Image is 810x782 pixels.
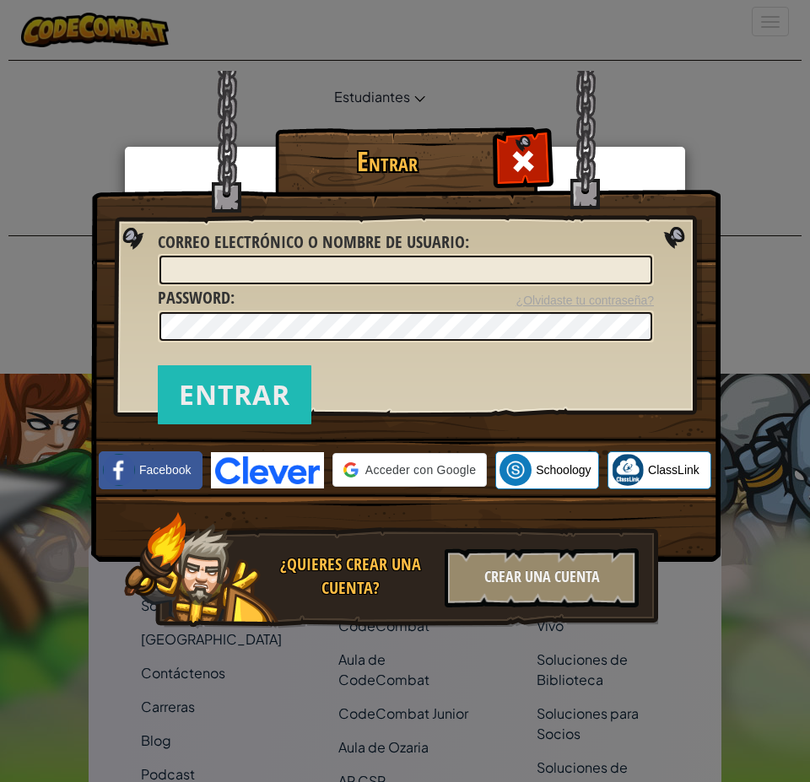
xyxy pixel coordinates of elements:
div: Acceder con Google [332,453,487,487]
span: Schoology [536,461,591,478]
span: Password [158,286,230,309]
img: clever-logo-blue.png [211,452,324,488]
img: schoology.png [499,454,532,486]
input: Entrar [158,365,311,424]
a: ¿Olvidaste tu contraseña? [516,294,654,307]
img: login-background.png [91,71,721,562]
span: Acceder con Google [365,461,476,478]
h1: Entrar [279,147,494,176]
img: classlink-logo-small.png [612,454,644,486]
div: Crear una cuenta [445,548,639,607]
span: Facebook [139,461,191,478]
img: facebook_small.png [103,454,135,486]
div: ¿Quieres crear una cuenta? [266,553,435,601]
label: : [158,286,235,310]
label: : [158,230,469,255]
span: Correo electrónico o nombre de usuario [158,230,465,253]
span: ClassLink [648,461,699,478]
